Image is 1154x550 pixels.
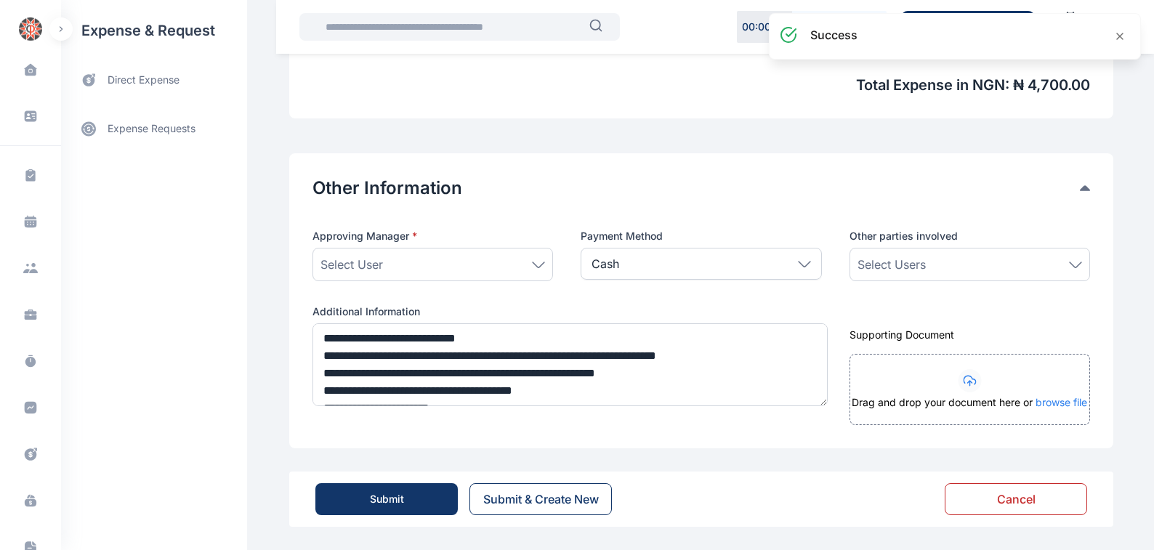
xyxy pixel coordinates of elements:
[315,483,458,515] button: Submit
[850,328,1090,342] div: Supporting Document
[1036,396,1087,408] span: browse file
[312,304,822,319] label: Additional Information
[312,229,417,243] span: Approving Manager
[469,483,612,515] button: Submit & Create New
[61,111,247,146] a: expense requests
[108,73,179,88] span: direct expense
[1046,5,1095,49] a: Calendar
[61,61,247,100] a: direct expense
[592,255,619,272] p: Cash
[312,75,1090,95] span: Total Expense in NGN : ₦ 4,700.00
[858,256,926,273] span: Select Users
[581,229,821,243] label: Payment Method
[742,20,787,34] p: 00 : 00 : 00
[945,483,1087,515] button: Cancel
[850,395,1089,424] div: Drag and drop your document here or
[312,177,1080,200] button: Other Information
[320,256,383,273] span: Select User
[370,492,404,506] div: Submit
[61,100,247,146] div: expense requests
[312,177,1090,200] div: Other Information
[810,26,858,44] h3: success
[850,229,958,243] span: Other parties involved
